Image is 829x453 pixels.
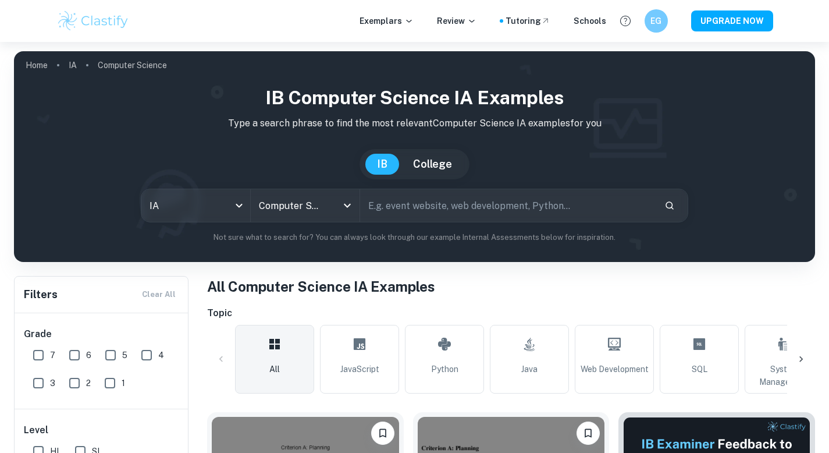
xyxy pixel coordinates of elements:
button: Open [339,197,355,214]
h6: EG [649,15,663,27]
img: Clastify logo [56,9,130,33]
a: Tutoring [506,15,550,27]
a: Schools [574,15,606,27]
button: EG [645,9,668,33]
p: Exemplars [360,15,414,27]
p: Review [437,15,476,27]
span: SQL [692,363,707,376]
span: System Management [750,363,819,388]
button: Search [660,196,679,215]
span: 1 [122,377,125,390]
button: Bookmark [371,422,394,445]
h6: Grade [24,327,180,341]
span: 2 [86,377,91,390]
h6: Topic [207,306,815,320]
button: Bookmark [577,422,600,445]
p: Type a search phrase to find the most relevant Computer Science IA examples for you [23,116,806,130]
a: IA [69,57,77,73]
span: 6 [86,349,91,362]
button: College [401,154,464,175]
p: Computer Science [98,59,167,72]
span: 4 [158,349,164,362]
h6: Filters [24,286,58,303]
span: 5 [122,349,127,362]
h1: All Computer Science IA Examples [207,276,815,297]
button: IB [365,154,399,175]
span: 3 [50,377,55,390]
button: UPGRADE NOW [691,10,773,31]
p: Not sure what to search for? You can always look through our example Internal Assessments below f... [23,232,806,243]
span: Python [431,363,458,376]
span: Java [521,363,538,376]
span: JavaScript [340,363,379,376]
a: Home [26,57,48,73]
div: IA [141,189,250,222]
button: Help and Feedback [615,11,635,31]
span: 7 [50,349,55,362]
h6: Level [24,423,180,437]
input: E.g. event website, web development, Python... [360,189,656,222]
h1: IB Computer Science IA examples [23,84,806,112]
span: Web Development [581,363,649,376]
span: All [269,363,280,376]
img: profile cover [14,51,815,262]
